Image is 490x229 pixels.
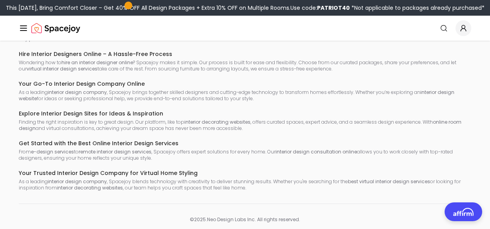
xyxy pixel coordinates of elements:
[19,50,471,58] h6: Hire Interior Designers Online – A Hassle-Free Process
[19,89,471,102] p: As a leading , Spacejoy brings together skilled designers and cutting-edge technology to transfor...
[348,178,430,185] strong: best virtual interior design services
[19,216,471,223] p: © 2025 . Neo Design Labs Inc . All rights reserved.
[19,16,471,41] nav: Global
[19,60,471,72] p: Wondering how to ? Spacejoy makes it simple. Our process is built for ease and flexibility. Choos...
[19,139,471,147] h6: Get Started with the Best Online Interior Design Services
[79,148,151,155] strong: remote interior design services
[48,89,107,96] strong: interior design company
[48,178,107,185] strong: interior design company
[31,148,74,155] strong: e-design services
[290,4,350,12] span: Use code:
[19,179,471,191] p: As a leading , Spacejoy blends technology with creativity to deliver stunning results. Whether yo...
[19,169,471,177] h6: Your Trusted Interior Design Company for Virtual Home Styling
[350,4,485,12] span: *Not applicable to packages already purchased*
[19,149,471,161] p: From to , Spacejoy offers expert solutions for every home. Our allows you to work closely with to...
[6,4,485,12] div: This [DATE], Bring Comfort Closer – Get 40% OFF All Design Packages + Extra 10% OFF on Multiple R...
[57,184,123,191] strong: interior decorating websites
[61,59,133,66] strong: hire an interior designer online
[27,65,97,72] strong: virtual interior design services
[31,20,80,36] a: Spacejoy
[19,110,471,117] h6: Explore Interior Design Sites for Ideas & Inspiration
[19,119,461,132] strong: online room design
[19,89,454,102] strong: interior design website
[317,4,350,12] b: PATRIOT40
[19,119,471,132] p: Finding the right inspiration is key to great design. Our platform, like top , offers curated spa...
[19,80,471,88] h6: Your Go-To Interior Design Company Online
[184,119,250,125] strong: interior decorating websites
[276,148,357,155] strong: interior design consultation online
[31,20,80,36] img: Spacejoy Logo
